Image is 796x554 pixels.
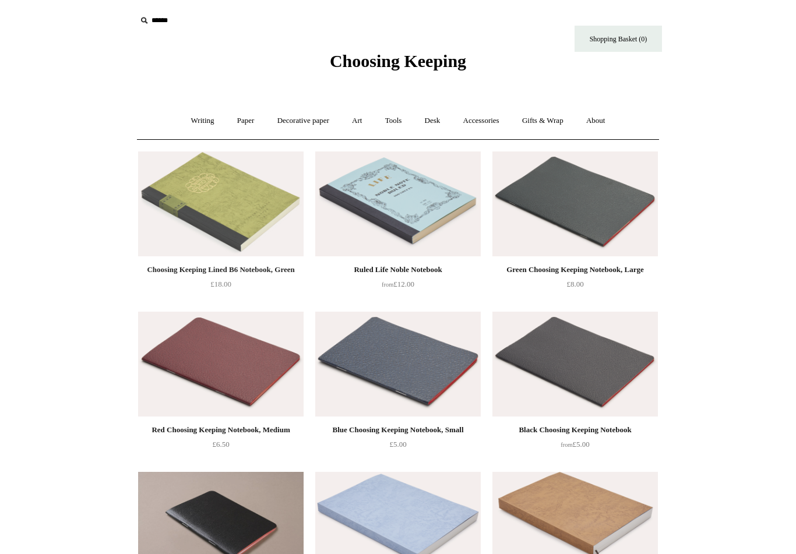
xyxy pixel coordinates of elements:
[330,61,466,69] a: Choosing Keeping
[495,423,655,437] div: Black Choosing Keeping Notebook
[138,312,304,417] img: Red Choosing Keeping Notebook, Medium
[561,440,589,449] span: £5.00
[453,105,510,136] a: Accessories
[341,105,372,136] a: Art
[318,423,478,437] div: Blue Choosing Keeping Notebook, Small
[315,423,481,471] a: Blue Choosing Keeping Notebook, Small £5.00
[210,280,231,288] span: £18.00
[389,440,406,449] span: £5.00
[576,105,616,136] a: About
[315,312,481,417] a: Blue Choosing Keeping Notebook, Small Blue Choosing Keeping Notebook, Small
[267,105,340,136] a: Decorative paper
[330,51,466,70] span: Choosing Keeping
[138,312,304,417] a: Red Choosing Keeping Notebook, Medium Red Choosing Keeping Notebook, Medium
[138,423,304,471] a: Red Choosing Keeping Notebook, Medium £6.50
[492,151,658,256] a: Green Choosing Keeping Notebook, Large Green Choosing Keeping Notebook, Large
[141,263,301,277] div: Choosing Keeping Lined B6 Notebook, Green
[141,423,301,437] div: Red Choosing Keeping Notebook, Medium
[492,312,658,417] img: Black Choosing Keeping Notebook
[212,440,229,449] span: £6.50
[138,151,304,256] img: Choosing Keeping Lined B6 Notebook, Green
[181,105,225,136] a: Writing
[495,263,655,277] div: Green Choosing Keeping Notebook, Large
[375,105,413,136] a: Tools
[566,280,583,288] span: £8.00
[382,281,393,288] span: from
[315,263,481,310] a: Ruled Life Noble Notebook from£12.00
[227,105,265,136] a: Paper
[512,105,574,136] a: Gifts & Wrap
[318,263,478,277] div: Ruled Life Noble Notebook
[492,312,658,417] a: Black Choosing Keeping Notebook Black Choosing Keeping Notebook
[138,151,304,256] a: Choosing Keeping Lined B6 Notebook, Green Choosing Keeping Lined B6 Notebook, Green
[492,151,658,256] img: Green Choosing Keeping Notebook, Large
[575,26,662,52] a: Shopping Basket (0)
[492,423,658,471] a: Black Choosing Keeping Notebook from£5.00
[382,280,414,288] span: £12.00
[138,263,304,310] a: Choosing Keeping Lined B6 Notebook, Green £18.00
[561,442,572,448] span: from
[315,151,481,256] a: Ruled Life Noble Notebook Ruled Life Noble Notebook
[492,263,658,310] a: Green Choosing Keeping Notebook, Large £8.00
[315,312,481,417] img: Blue Choosing Keeping Notebook, Small
[315,151,481,256] img: Ruled Life Noble Notebook
[414,105,451,136] a: Desk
